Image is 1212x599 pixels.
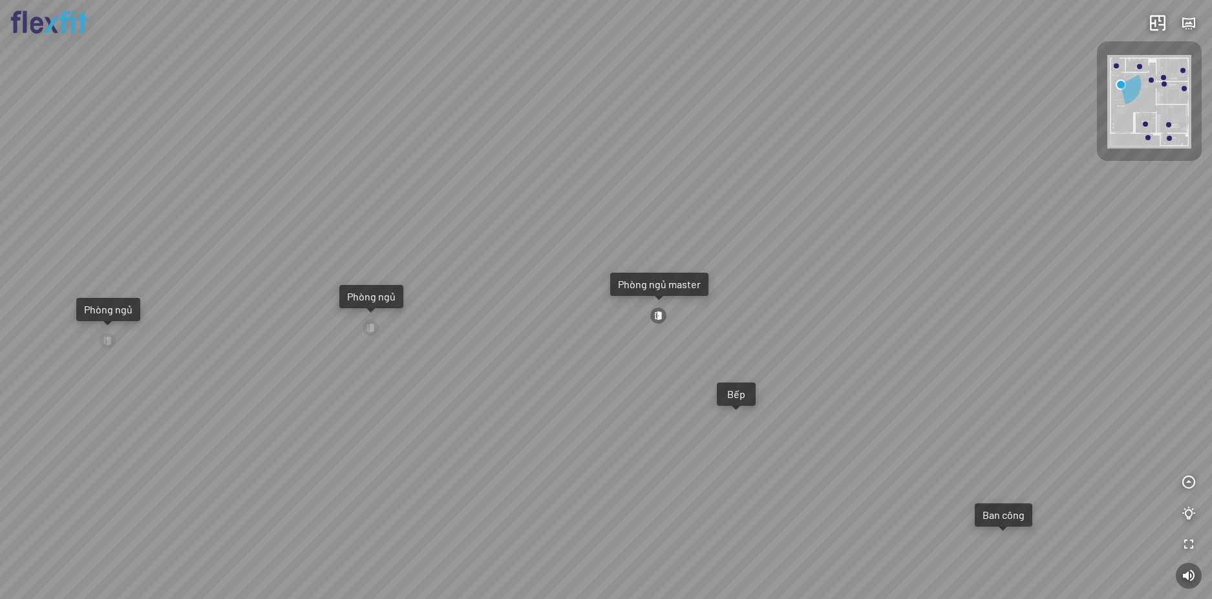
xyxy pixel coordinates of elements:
div: Ban công [983,509,1025,521]
img: Flexfit_Apt1_M__JKL4XAWR2ATG.png [1107,55,1191,149]
div: Bếp [725,388,748,401]
div: Phòng ngủ [84,303,133,316]
div: Phòng ngủ master [618,278,701,291]
div: Phòng ngủ [347,290,396,303]
img: logo [10,10,88,34]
